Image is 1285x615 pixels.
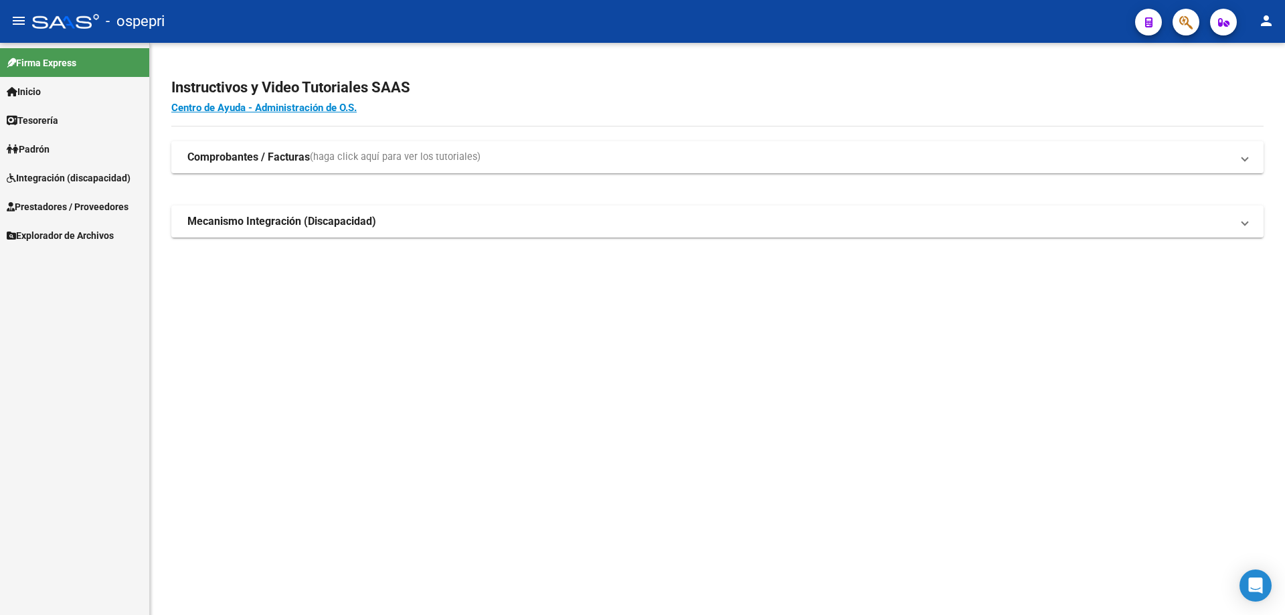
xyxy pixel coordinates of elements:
span: Integración (discapacidad) [7,171,131,185]
span: Firma Express [7,56,76,70]
span: Prestadores / Proveedores [7,199,128,214]
mat-icon: person [1258,13,1274,29]
span: Padrón [7,142,50,157]
strong: Comprobantes / Facturas [187,150,310,165]
span: - ospepri [106,7,165,36]
mat-icon: menu [11,13,27,29]
span: Inicio [7,84,41,99]
h2: Instructivos y Video Tutoriales SAAS [171,75,1264,100]
span: (haga click aquí para ver los tutoriales) [310,150,481,165]
span: Explorador de Archivos [7,228,114,243]
span: Tesorería [7,113,58,128]
mat-expansion-panel-header: Comprobantes / Facturas(haga click aquí para ver los tutoriales) [171,141,1264,173]
strong: Mecanismo Integración (Discapacidad) [187,214,376,229]
a: Centro de Ayuda - Administración de O.S. [171,102,357,114]
div: Open Intercom Messenger [1239,569,1272,602]
mat-expansion-panel-header: Mecanismo Integración (Discapacidad) [171,205,1264,238]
